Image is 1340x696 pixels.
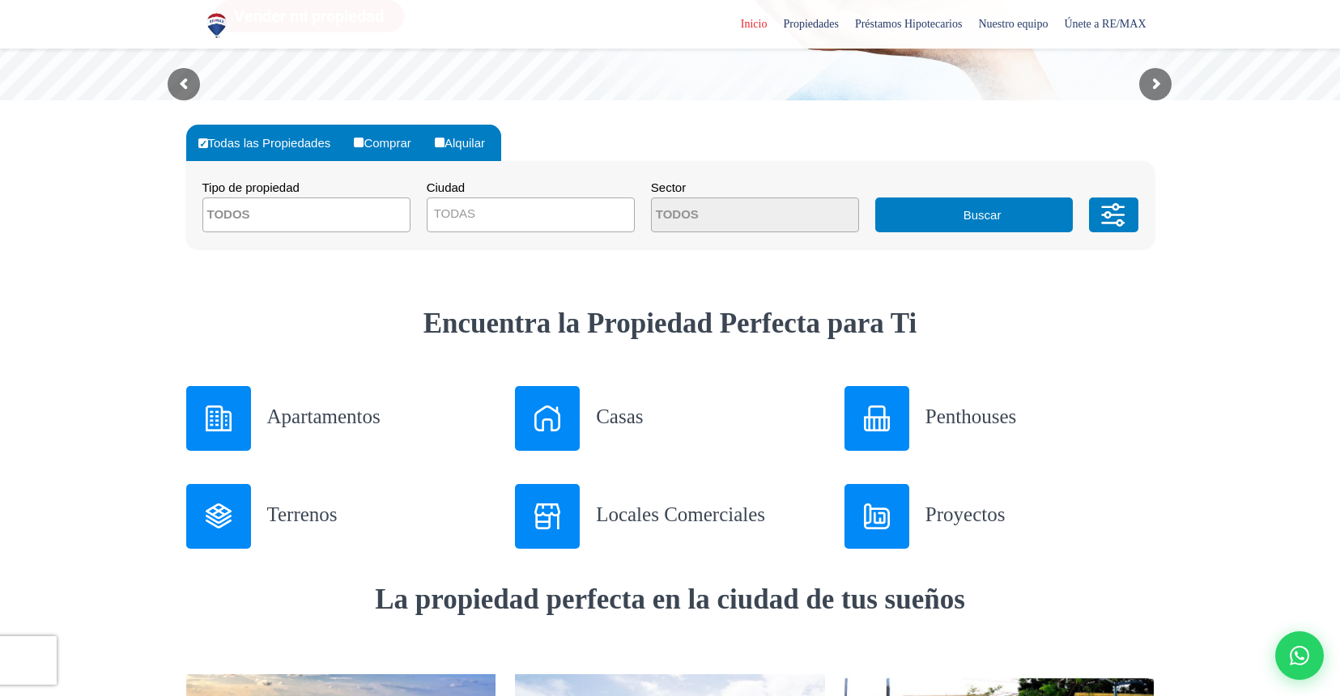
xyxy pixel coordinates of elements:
h3: Terrenos [267,500,496,528]
h3: Proyectos [925,500,1155,528]
span: Inicio [733,12,776,36]
span: Préstamos Hipotecarios [847,12,971,36]
span: Sector [651,180,686,194]
h3: Apartamentos [267,402,496,431]
a: Proyectos [844,484,1155,549]
a: Apartamentos [186,386,496,451]
button: Buscar [875,197,1073,232]
span: Ciudad [427,180,466,194]
span: Propiedades [775,12,846,36]
input: Alquilar [435,138,445,147]
label: Todas las Propiedades [194,125,347,161]
h3: Penthouses [925,402,1155,431]
strong: Encuentra la Propiedad Perfecta para Ti [423,308,917,339]
h3: Casas [596,402,825,431]
img: Logo de REMAX [202,11,231,40]
textarea: Search [203,198,360,233]
span: Nuestro equipo [970,12,1056,36]
strong: La propiedad perfecta en la ciudad de tus sueños [375,584,965,615]
label: Alquilar [431,125,501,161]
label: Comprar [350,125,427,161]
a: Casas [515,386,825,451]
input: Todas las Propiedades [198,138,208,148]
input: Comprar [354,138,364,147]
a: Locales Comerciales [515,484,825,549]
a: Penthouses [844,386,1155,451]
span: TODAS [427,197,635,232]
span: Únete a RE/MAX [1056,12,1154,36]
textarea: Search [652,198,809,233]
span: TODAS [434,206,475,220]
span: TODAS [428,202,634,225]
a: Terrenos [186,484,496,549]
span: Tipo de propiedad [202,180,300,194]
h3: Locales Comerciales [596,500,825,528]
